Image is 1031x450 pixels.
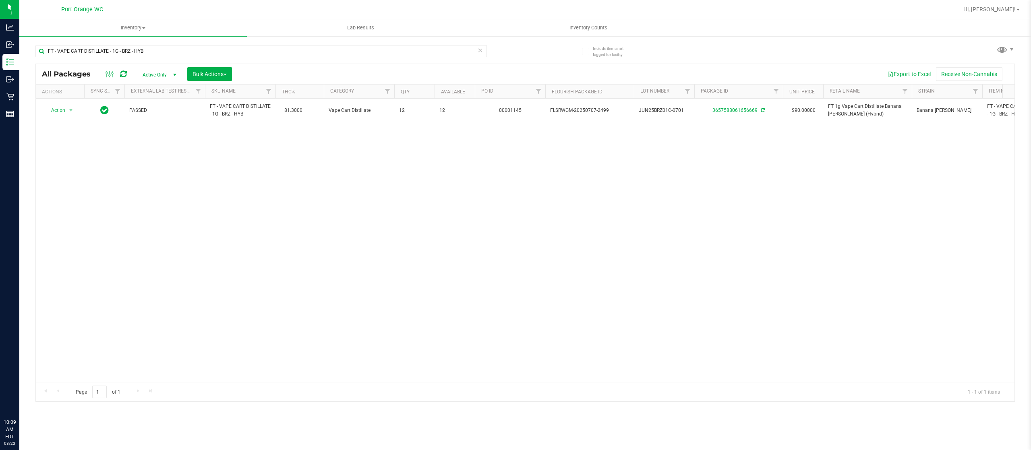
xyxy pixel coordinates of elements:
a: 3657588061656669 [712,107,758,113]
a: Sync Status [91,88,122,94]
span: PASSED [129,107,200,114]
p: 08/23 [4,440,16,446]
iframe: Resource center [8,386,32,410]
a: SKU Name [211,88,236,94]
span: 1 - 1 of 1 items [961,386,1006,398]
input: Search Package ID, Item Name, SKU, Lot or Part Number... [35,45,487,57]
span: Include items not tagged for facility [593,45,633,58]
a: THC% [282,89,295,95]
span: Lab Results [336,24,385,31]
input: 1 [92,386,107,398]
span: Vape Cart Distillate [329,107,389,114]
inline-svg: Analytics [6,23,14,31]
a: Strain [918,88,935,94]
inline-svg: Outbound [6,75,14,83]
a: Filter [770,85,783,98]
span: Inventory [19,24,247,31]
inline-svg: Inventory [6,58,14,66]
a: Package ID [701,88,728,94]
span: Banana [PERSON_NAME] [917,107,977,114]
span: FT - VAPE CART DISTILLATE - 1G - BRZ - HYB [210,103,271,118]
span: JUN25BRZ01C-0701 [639,107,689,114]
span: All Packages [42,70,99,78]
span: FT 1g Vape Cart Distillate Banana [PERSON_NAME] (Hybrid) [828,103,907,118]
span: $90.00000 [788,105,820,116]
a: Filter [192,85,205,98]
a: Item Name [989,88,1014,94]
a: Lab Results [247,19,474,36]
a: Filter [381,85,394,98]
span: Bulk Actions [193,71,227,77]
a: Filter [969,85,982,98]
a: Flourish Package ID [552,89,602,95]
span: Port Orange WC [61,6,103,13]
a: PO ID [481,88,493,94]
a: Unit Price [789,89,815,95]
span: In Sync [100,105,109,116]
a: Lot Number [640,88,669,94]
a: Inventory [19,19,247,36]
a: 00001145 [499,107,522,113]
button: Receive Non-Cannabis [936,67,1002,81]
span: Inventory Counts [559,24,618,31]
a: External Lab Test Result [131,88,194,94]
span: 12 [439,107,470,114]
span: Sync from Compliance System [760,107,765,113]
a: Retail Name [830,88,860,94]
a: Inventory Counts [474,19,702,36]
span: Action [44,105,66,116]
a: Filter [532,85,545,98]
span: Clear [477,45,483,56]
a: Qty [401,89,410,95]
div: Actions [42,89,81,95]
span: Page of 1 [69,386,127,398]
span: select [66,105,76,116]
inline-svg: Reports [6,110,14,118]
a: Filter [111,85,124,98]
span: 12 [399,107,430,114]
a: Category [330,88,354,94]
a: Filter [899,85,912,98]
span: FLSRWGM-20250707-2499 [550,107,629,114]
p: 10:09 AM EDT [4,419,16,440]
a: Filter [262,85,275,98]
button: Export to Excel [882,67,936,81]
button: Bulk Actions [187,67,232,81]
a: Filter [681,85,694,98]
a: Available [441,89,465,95]
inline-svg: Retail [6,93,14,101]
span: Hi, [PERSON_NAME]! [963,6,1016,12]
inline-svg: Inbound [6,41,14,49]
span: 81.3000 [280,105,306,116]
